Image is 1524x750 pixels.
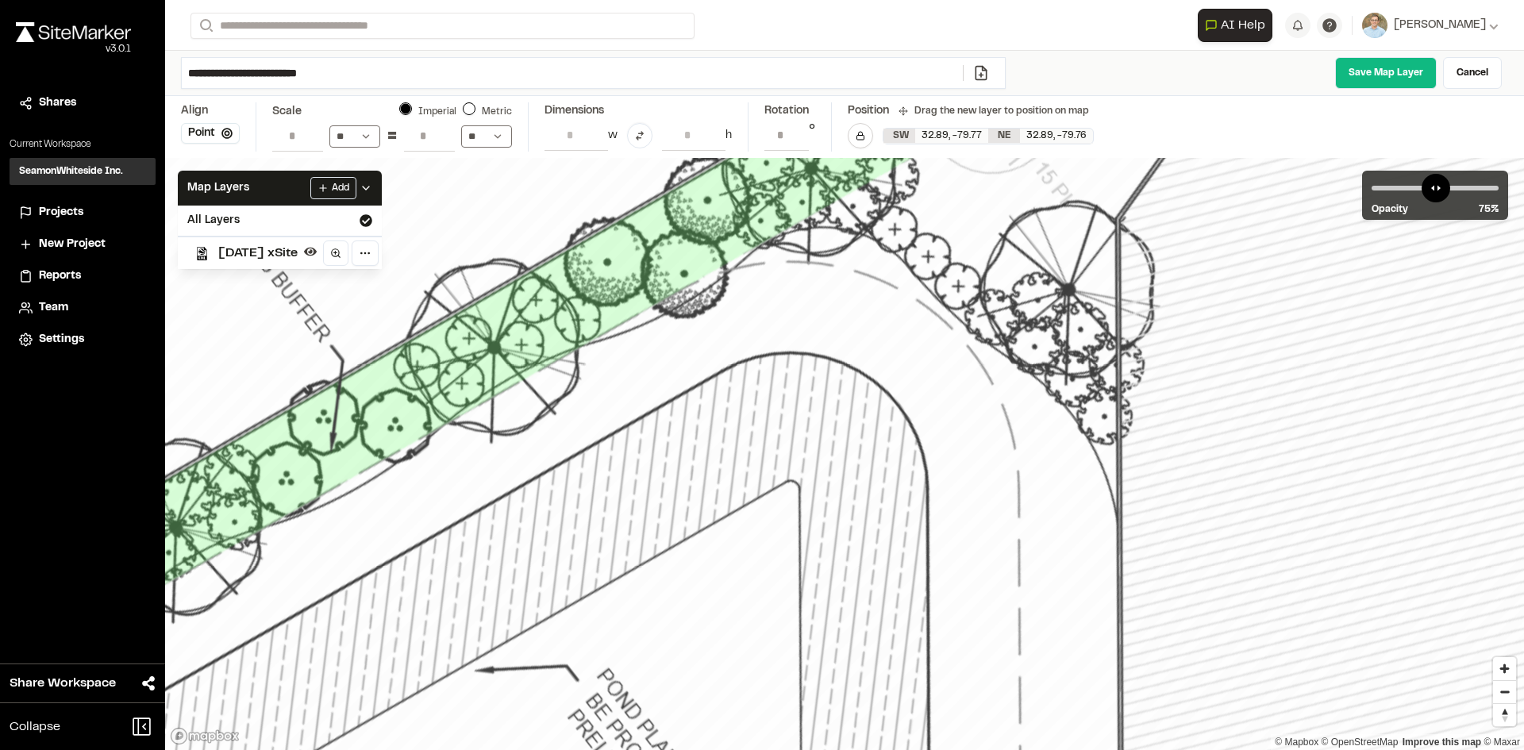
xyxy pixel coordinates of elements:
button: Zoom in [1493,657,1516,680]
a: Mapbox [1275,737,1318,748]
a: Mapbox logo [170,727,240,745]
div: SW [883,129,915,143]
a: Settings [19,331,146,348]
span: Reports [39,267,81,285]
div: Drag the new layer to position on map [899,104,1089,118]
a: New Project [19,236,146,253]
span: Reset bearing to north [1493,704,1516,726]
div: Open AI Assistant [1198,9,1279,42]
a: Zoom to layer [323,240,348,266]
div: ° [809,120,815,151]
button: Reset bearing to north [1493,703,1516,726]
button: Lock Map Layer Position [848,123,873,148]
span: Projects [39,204,83,221]
a: Cancel [1443,57,1502,89]
a: Save Map Layer [1335,57,1437,89]
div: Align [181,102,240,120]
a: Projects [19,204,146,221]
img: User [1362,13,1387,38]
a: Maxar [1484,737,1520,748]
span: AI Help [1221,16,1265,35]
select: To unit [329,125,380,148]
button: [PERSON_NAME] [1362,13,1499,38]
span: Collapse [10,717,60,737]
div: Position [848,102,889,120]
div: 32.89 , -79.77 [915,129,988,143]
img: kml_black_icon64.png [195,247,209,260]
div: Scale [272,103,302,121]
h3: SeamonWhiteside Inc. [19,164,123,179]
div: Oh geez...please don't... [16,42,131,56]
div: = [387,124,398,149]
label: Metric [482,108,512,116]
a: Map feedback [1403,737,1481,748]
p: Current Workspace [10,137,156,152]
span: Opacity [1372,202,1408,217]
span: Zoom out [1493,681,1516,703]
span: New Project [39,236,106,253]
span: Settings [39,331,84,348]
button: Search [190,13,219,39]
span: Share Workspace [10,674,116,693]
button: Open AI Assistant [1198,9,1272,42]
div: NE [988,129,1020,143]
a: Shares [19,94,146,112]
div: All Layers [178,206,382,236]
span: Team [39,299,68,317]
a: Reports [19,267,146,285]
a: Team [19,299,146,317]
div: SW 32.88836687698965, -79.76623310329668 | NE 32.88968116061618, -79.76388539659214 [883,129,1093,144]
a: Add/Change File [963,65,999,81]
span: 75 % [1479,202,1499,217]
span: [PERSON_NAME] [1394,17,1486,34]
span: [DATE] xSite [218,244,298,263]
span: Map Layers [187,179,249,197]
div: 32.89 , -79.76 [1020,129,1093,143]
span: Add [332,181,349,195]
div: h [725,127,732,144]
a: OpenStreetMap [1322,737,1399,748]
div: Rotation [764,102,815,120]
button: Point [181,123,240,144]
label: Imperial [418,108,456,116]
button: Hide layer [301,242,320,261]
button: Add [310,177,356,199]
img: rebrand.png [16,22,131,42]
select: From unit [461,125,512,148]
div: Dimensions [545,102,732,120]
div: w [608,127,618,144]
button: Zoom out [1493,680,1516,703]
span: Shares [39,94,76,112]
